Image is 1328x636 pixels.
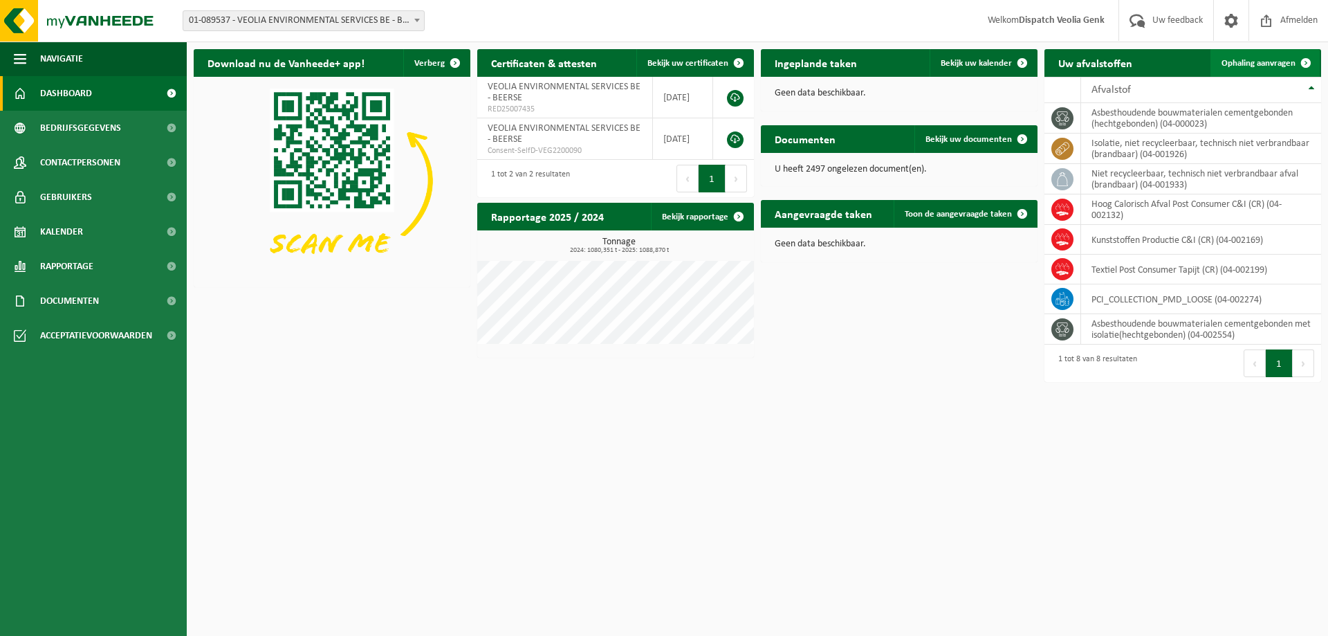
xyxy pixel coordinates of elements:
span: RED25007435 [488,104,642,115]
span: Kalender [40,215,83,249]
button: 1 [699,165,726,192]
h3: Tonnage [484,237,754,254]
span: Consent-SelfD-VEG2200090 [488,145,642,156]
td: [DATE] [653,118,713,160]
span: 01-089537 - VEOLIA ENVIRONMENTAL SERVICES BE - BEERSE [183,11,424,30]
h2: Uw afvalstoffen [1044,49,1146,76]
span: Contactpersonen [40,145,120,180]
a: Toon de aangevraagde taken [894,200,1036,228]
span: VEOLIA ENVIRONMENTAL SERVICES BE - BEERSE [488,82,640,103]
span: Ophaling aanvragen [1221,59,1295,68]
span: Bekijk uw kalender [941,59,1012,68]
strong: Dispatch Veolia Genk [1019,15,1105,26]
span: Documenten [40,284,99,318]
div: 1 tot 8 van 8 resultaten [1051,348,1137,379]
span: 01-089537 - VEOLIA ENVIRONMENTAL SERVICES BE - BEERSE [183,10,425,31]
h2: Download nu de Vanheede+ app! [194,49,378,76]
span: Bekijk uw certificaten [647,59,728,68]
td: [DATE] [653,77,713,118]
span: Navigatie [40,42,83,76]
span: Toon de aangevraagde taken [905,210,1012,219]
button: Verberg [403,49,469,77]
a: Bekijk rapportage [651,203,753,230]
td: PCI_COLLECTION_PMD_LOOSE (04-002274) [1081,284,1321,314]
span: Bekijk uw documenten [925,135,1012,144]
a: Bekijk uw documenten [914,125,1036,153]
td: Textiel Post Consumer Tapijt (CR) (04-002199) [1081,255,1321,284]
td: niet recycleerbaar, technisch niet verbrandbaar afval (brandbaar) (04-001933) [1081,164,1321,194]
span: Dashboard [40,76,92,111]
a: Bekijk uw certificaten [636,49,753,77]
button: 1 [1266,349,1293,377]
span: Afvalstof [1091,84,1131,96]
h2: Ingeplande taken [761,49,871,76]
button: Next [726,165,747,192]
div: 1 tot 2 van 2 resultaten [484,163,570,194]
h2: Rapportage 2025 / 2024 [477,203,618,230]
span: Rapportage [40,249,93,284]
p: Geen data beschikbaar. [775,239,1024,249]
button: Previous [676,165,699,192]
span: VEOLIA ENVIRONMENTAL SERVICES BE - BEERSE [488,123,640,145]
td: asbesthoudende bouwmaterialen cementgebonden (hechtgebonden) (04-000023) [1081,103,1321,134]
a: Ophaling aanvragen [1210,49,1320,77]
p: U heeft 2497 ongelezen document(en). [775,165,1024,174]
span: Acceptatievoorwaarden [40,318,152,353]
td: Hoog Calorisch Afval Post Consumer C&I (CR) (04-002132) [1081,194,1321,225]
button: Previous [1244,349,1266,377]
a: Bekijk uw kalender [930,49,1036,77]
td: Kunststoffen Productie C&I (CR) (04-002169) [1081,225,1321,255]
td: isolatie, niet recycleerbaar, technisch niet verbrandbaar (brandbaar) (04-001926) [1081,134,1321,164]
img: Download de VHEPlus App [194,77,470,284]
p: Geen data beschikbaar. [775,89,1024,98]
span: Gebruikers [40,180,92,215]
td: asbesthoudende bouwmaterialen cementgebonden met isolatie(hechtgebonden) (04-002554) [1081,314,1321,345]
button: Next [1293,349,1314,377]
span: 2024: 1080,351 t - 2025: 1088,870 t [484,247,754,254]
span: Verberg [414,59,445,68]
span: Bedrijfsgegevens [40,111,121,145]
h2: Certificaten & attesten [477,49,611,76]
h2: Documenten [761,125,849,152]
h2: Aangevraagde taken [761,200,886,227]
